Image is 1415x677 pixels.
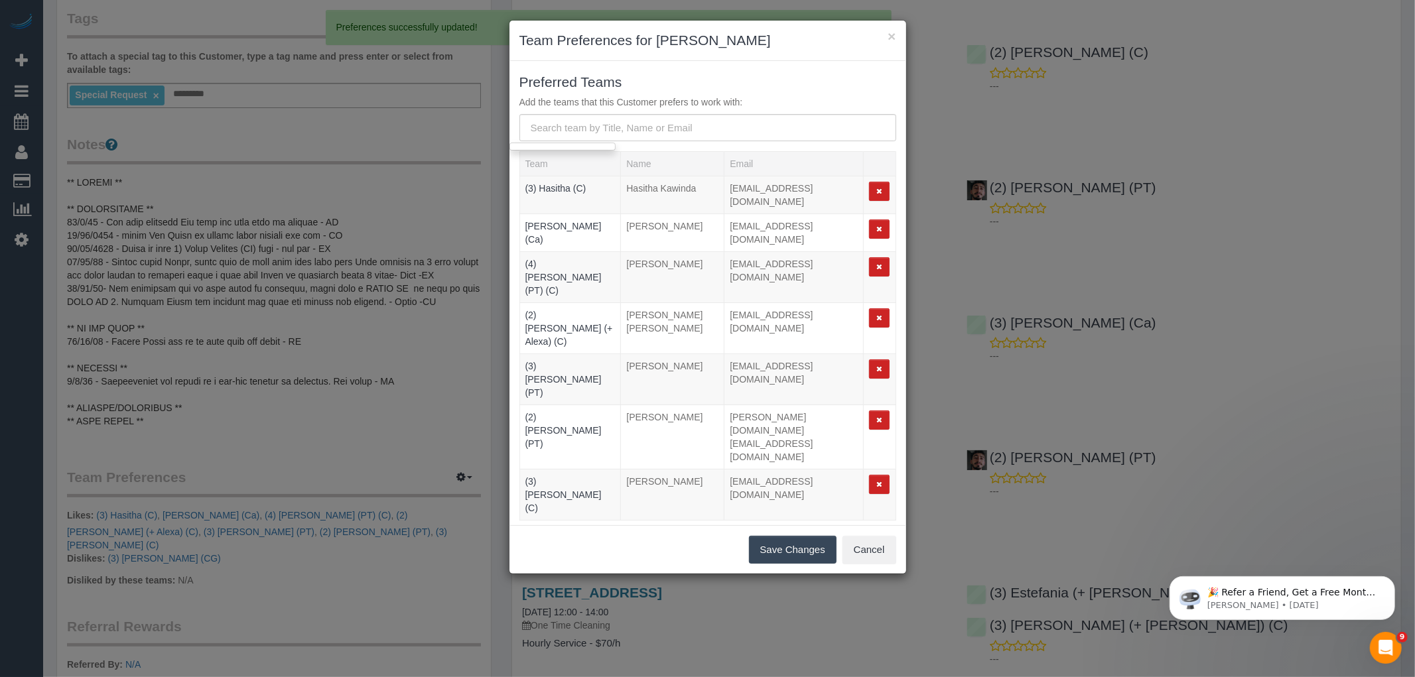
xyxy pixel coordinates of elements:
[519,469,621,521] td: Team
[519,214,621,252] td: Team
[519,114,896,141] input: Search team by Title, Name or Email
[519,405,621,469] td: Team
[621,214,724,252] td: Name
[1150,548,1415,641] iframe: Intercom notifications message
[724,214,864,252] td: Email
[1397,632,1408,643] span: 9
[525,412,602,449] a: (2) [PERSON_NAME] (PT)
[525,361,602,398] a: (3) [PERSON_NAME] (PT)
[525,221,602,245] a: [PERSON_NAME] (Ca)
[621,405,724,469] td: Name
[519,152,621,176] th: Team
[621,252,724,303] td: Name
[1370,632,1402,664] iframe: Intercom live chat
[525,476,602,513] a: (3) [PERSON_NAME] (C)
[621,354,724,405] td: Name
[749,536,837,564] button: Save Changes
[724,252,864,303] td: Email
[724,303,864,354] td: Email
[724,405,864,469] td: Email
[509,21,906,574] sui-modal: Team Preferences for Alyson Hunt
[888,29,896,43] button: ×
[58,38,227,181] span: 🎉 Refer a Friend, Get a Free Month! 🎉 Love Automaid? Share the love! When you refer a friend who ...
[621,303,724,354] td: Name
[724,176,864,214] td: Email
[519,95,896,109] p: Add the teams that this Customer prefers to work with:
[58,51,229,63] p: Message from Ellie, sent 2d ago
[724,354,864,405] td: Email
[724,152,864,176] th: Email
[525,183,586,194] a: (3) Hasitha (C)
[519,252,621,303] td: Team
[621,152,724,176] th: Name
[519,176,621,214] td: Team
[525,259,602,296] a: (4) [PERSON_NAME] (PT) (C)
[519,31,896,50] h3: Team Preferences for [PERSON_NAME]
[621,469,724,521] td: Name
[724,469,864,521] td: Email
[842,536,896,564] button: Cancel
[519,354,621,405] td: Team
[525,310,613,347] a: (2) [PERSON_NAME] (+ Alexa) (C)
[519,74,896,90] h3: Preferred Teams
[621,176,724,214] td: Name
[519,303,621,354] td: Team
